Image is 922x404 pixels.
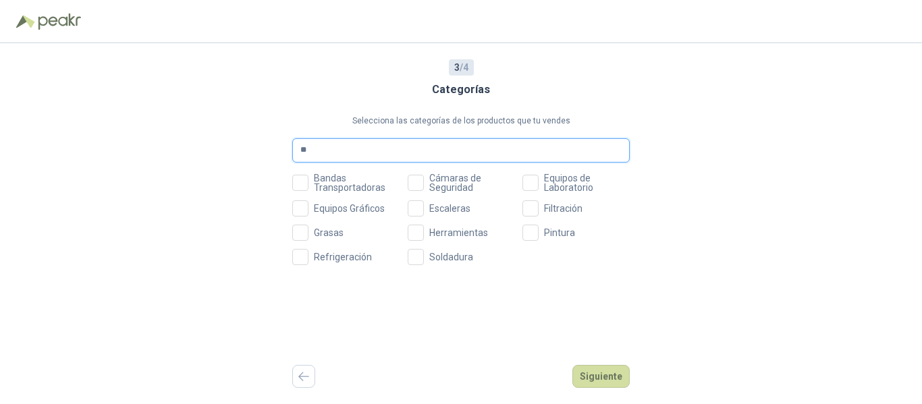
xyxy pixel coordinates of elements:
span: Cámaras de Seguridad [424,173,515,192]
button: Siguiente [572,365,630,388]
span: Grasas [308,228,349,237]
span: Equipos Gráficos [308,204,390,213]
span: Soldadura [424,252,479,262]
span: Escaleras [424,204,476,213]
img: Logo [16,15,35,28]
h3: Categorías [432,81,490,98]
b: 3 [454,62,460,73]
span: Equipos de Laboratorio [539,173,630,192]
img: Peakr [38,13,81,30]
span: Pintura [539,228,580,237]
span: Filtración [539,204,588,213]
p: Selecciona las categorías de los productos que tu vendes [292,115,630,127]
span: Herramientas [424,228,493,237]
span: Bandas Transportadoras [308,173,400,192]
span: / 4 [454,60,468,75]
span: Refrigeración [308,252,377,262]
